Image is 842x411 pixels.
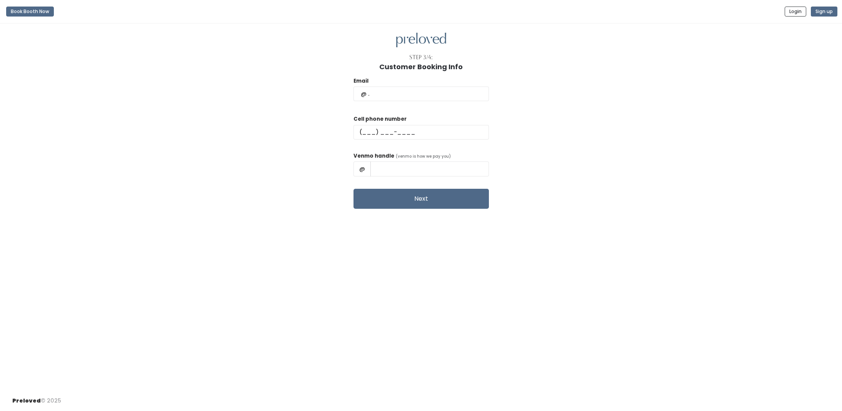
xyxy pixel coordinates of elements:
button: Login [785,7,806,17]
button: Book Booth Now [6,7,54,17]
h1: Customer Booking Info [379,63,463,71]
input: (___) ___-____ [353,125,489,140]
input: @ . [353,87,489,101]
span: Preloved [12,397,41,404]
a: Book Booth Now [6,3,54,20]
img: preloved logo [396,33,446,48]
div: Step 3/4: [409,53,433,62]
button: Next [353,189,489,209]
span: @ [353,161,371,176]
span: (venmo is how we pay you) [396,153,451,159]
label: Venmo handle [353,152,394,160]
div: © 2025 [12,391,61,405]
label: Cell phone number [353,115,407,123]
label: Email [353,77,368,85]
button: Sign up [811,7,837,17]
